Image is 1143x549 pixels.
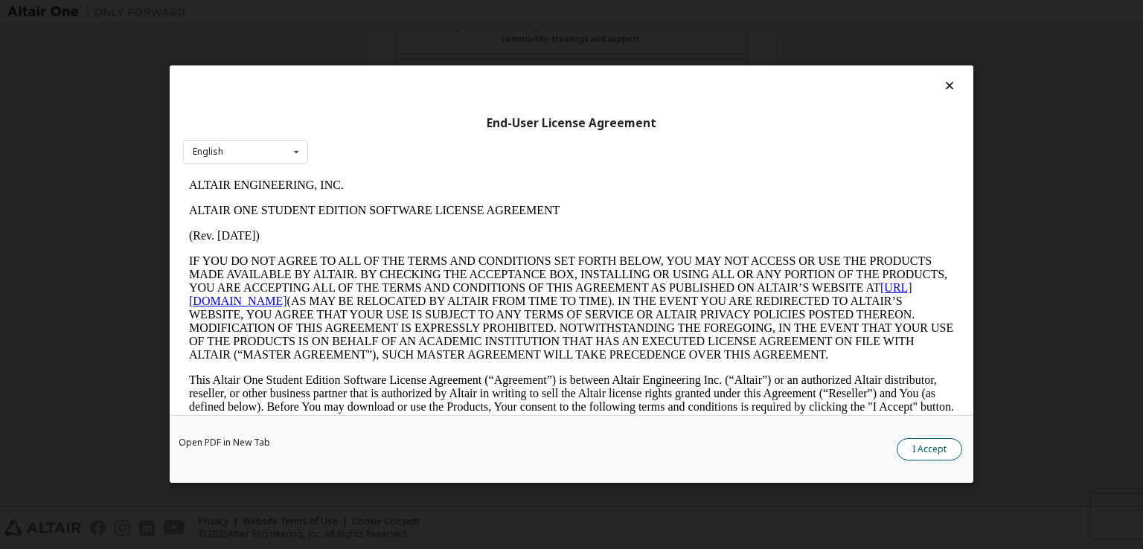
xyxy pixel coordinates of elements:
[6,31,771,45] p: ALTAIR ONE STUDENT EDITION SOFTWARE LICENSE AGREEMENT
[6,109,729,135] a: [URL][DOMAIN_NAME]
[897,439,962,461] button: I Accept
[193,147,223,156] div: English
[6,82,771,189] p: IF YOU DO NOT AGREE TO ALL OF THE TERMS AND CONDITIONS SET FORTH BELOW, YOU MAY NOT ACCESS OR USE...
[6,6,771,19] p: ALTAIR ENGINEERING, INC.
[179,439,270,448] a: Open PDF in New Tab
[6,201,771,254] p: This Altair One Student Edition Software License Agreement (“Agreement”) is between Altair Engine...
[6,57,771,70] p: (Rev. [DATE])
[183,116,960,131] div: End-User License Agreement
